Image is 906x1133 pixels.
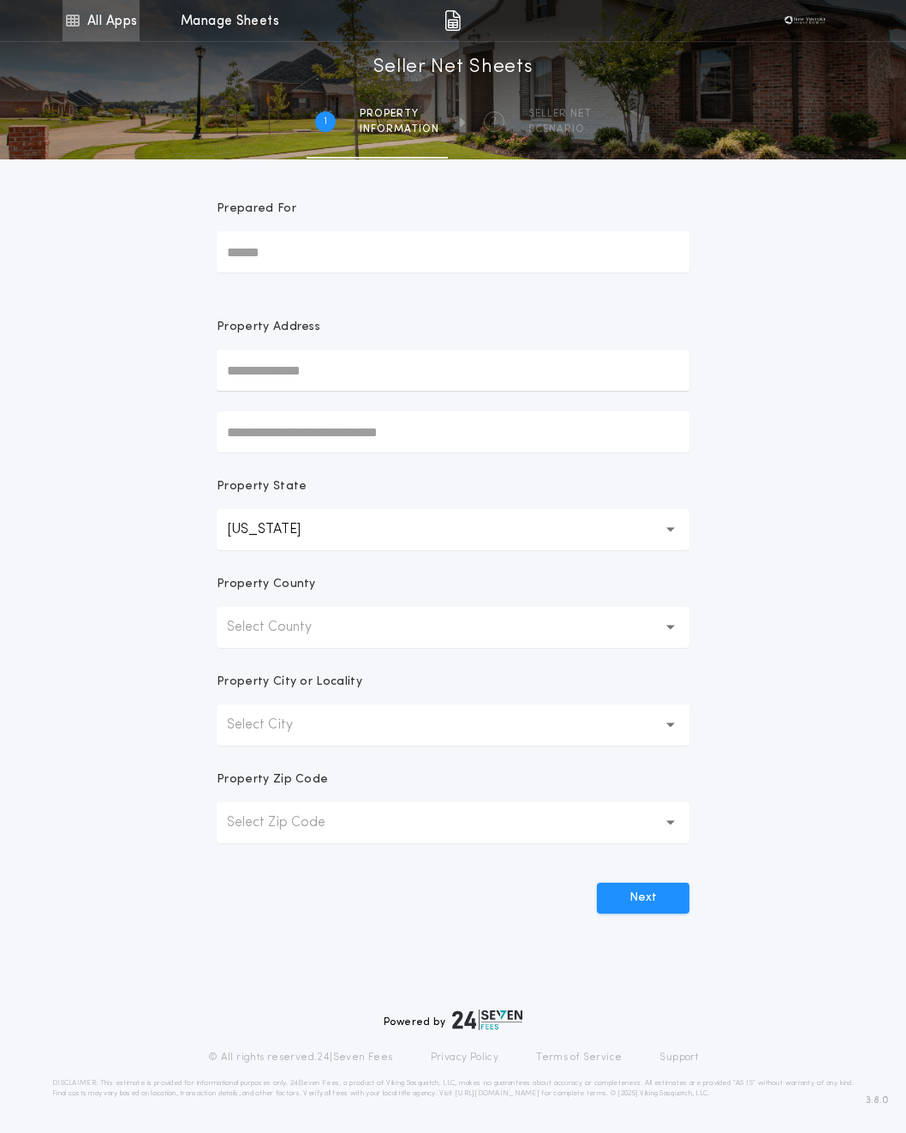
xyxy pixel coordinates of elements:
a: [URL][DOMAIN_NAME] [455,1090,539,1097]
a: Privacy Policy [431,1051,499,1064]
button: Select City [217,704,689,746]
span: SELLER NET [528,107,592,121]
p: © All rights reserved. 24|Seven Fees [208,1051,393,1064]
button: Select County [217,607,689,648]
span: 3.8.0 [866,1093,889,1108]
p: Select City [227,715,320,735]
button: [US_STATE] [217,509,689,550]
div: Powered by [384,1010,522,1030]
h2: 1 [324,115,327,129]
img: img [444,10,461,31]
span: Property [360,107,439,121]
p: Property State [217,478,307,495]
button: Select Zip Code [217,802,689,843]
img: logo [452,1010,522,1030]
a: Support [659,1051,698,1064]
p: Property Address [217,319,689,336]
p: Select County [227,617,339,638]
span: information [360,123,439,136]
p: DISCLAIMER: This estimate is provided for informational purposes only. 24|Seven Fees, a product o... [52,1078,854,1099]
input: Prepared For [217,231,689,273]
h1: Seller Net Sheets [373,54,533,81]
p: Prepared For [217,201,296,218]
img: vs-icon [779,12,831,29]
button: Next [597,883,689,914]
span: SCENARIO [528,123,592,136]
p: [US_STATE] [227,519,328,540]
p: Property County [217,576,316,593]
p: Property City or Locality [217,674,362,691]
p: Property Zip Code [217,771,328,788]
h2: 2 [491,115,497,129]
a: Terms of Service [536,1051,622,1064]
p: Select Zip Code [227,812,353,833]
